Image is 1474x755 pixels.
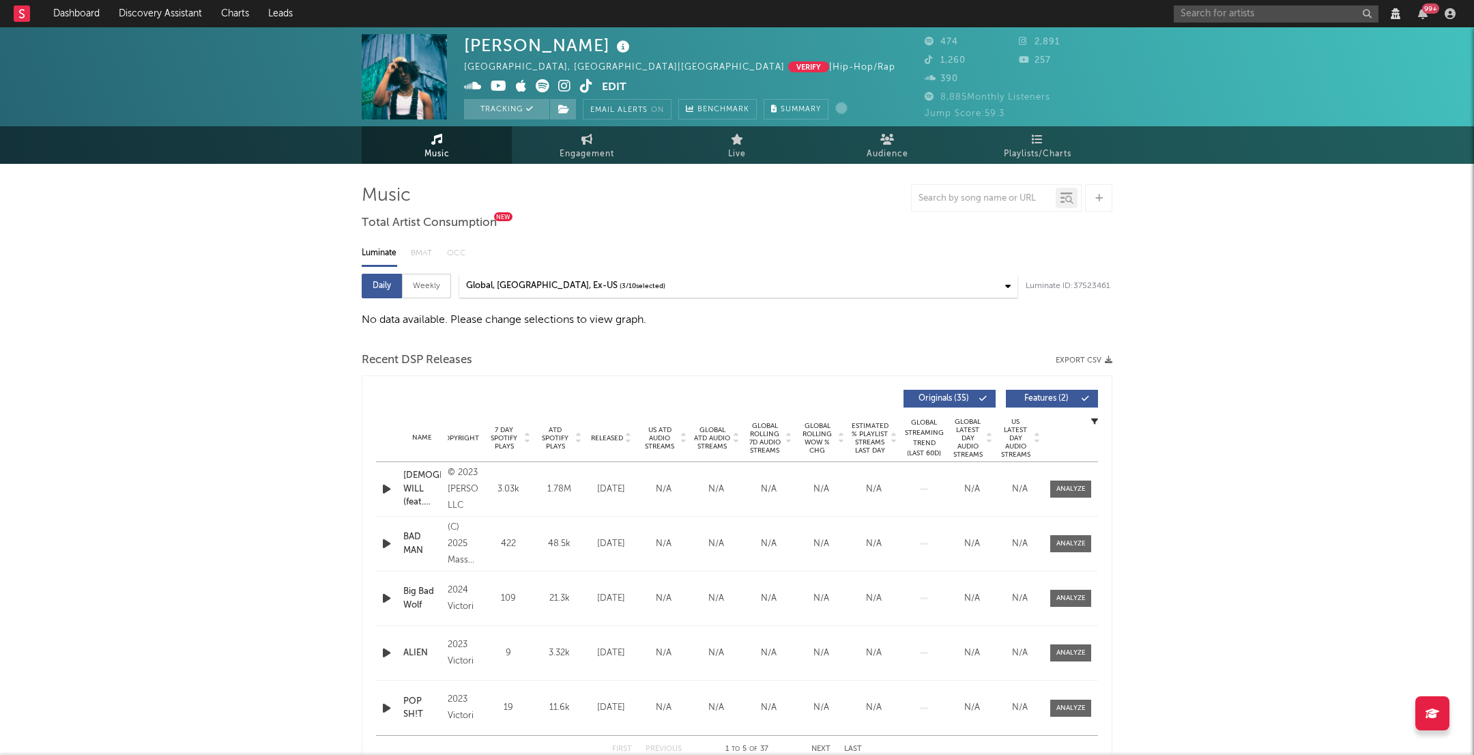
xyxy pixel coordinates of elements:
[403,433,441,443] div: Name
[798,592,844,606] div: N/A
[999,418,1032,459] span: US Latest Day Audio Streams
[662,126,812,164] a: Live
[641,537,687,551] div: N/A
[448,637,479,670] div: 2023 Victori
[746,537,792,551] div: N/A
[424,146,450,162] span: Music
[362,274,402,298] div: Daily
[925,109,1005,118] span: Jump Score: 59.3
[798,483,844,496] div: N/A
[486,426,522,451] span: 7 Day Spotify Plays
[925,38,958,46] span: 474
[999,592,1040,606] div: N/A
[362,312,1112,328] div: No data available. Please change selections to view graph.
[999,701,1040,715] div: N/A
[588,537,634,551] div: [DATE]
[464,99,549,119] button: Tracking
[583,99,671,119] button: Email AlertsOn
[403,530,441,557] a: BAD MAN
[925,56,966,65] span: 1,260
[697,102,749,118] span: Benchmark
[851,422,888,455] span: Estimated % Playlist Streams Last Day
[512,126,662,164] a: Engagement
[641,701,687,715] div: N/A
[641,483,687,496] div: N/A
[693,483,739,496] div: N/A
[951,418,984,459] span: Global Latest Day Audio Streams
[486,483,530,496] div: 3.03k
[1174,5,1378,23] input: Search for artists
[362,215,497,231] span: Total Artist Consumption
[537,483,581,496] div: 1.78M
[764,99,828,119] button: Summary
[403,646,441,660] div: ALIEN
[693,646,739,660] div: N/A
[798,537,844,551] div: N/A
[904,390,996,408] button: Originals(35)
[693,537,739,551] div: N/A
[588,701,634,715] div: [DATE]
[1056,356,1112,365] button: Export CSV
[448,582,479,615] div: 2024 Victori
[403,695,441,722] a: POP SH!T
[448,465,479,514] div: © 2023 [PERSON_NAME], LLC
[728,146,746,162] span: Live
[746,592,792,606] div: N/A
[1026,278,1112,294] div: Luminate ID: 37523461
[1019,38,1060,46] span: 2,891
[486,646,530,660] div: 9
[798,646,844,660] div: N/A
[851,646,897,660] div: N/A
[999,483,1040,496] div: N/A
[951,483,992,496] div: N/A
[620,278,665,294] span: ( 3 / 10 selected)
[867,146,908,162] span: Audience
[962,126,1112,164] a: Playlists/Charts
[1019,56,1051,65] span: 257
[402,274,451,298] div: Weekly
[951,701,992,715] div: N/A
[646,745,682,753] button: Previous
[912,395,975,403] span: Originals ( 35 )
[951,646,992,660] div: N/A
[588,592,634,606] div: [DATE]
[1015,395,1078,403] span: Features ( 2 )
[641,426,678,451] span: US ATD Audio Streams
[746,701,792,715] div: N/A
[651,106,664,114] em: On
[560,146,614,162] span: Engagement
[403,585,441,612] a: Big Bad Wolf
[788,61,829,72] button: Verify
[798,422,836,455] span: Global Rolling WoW % Chg
[641,646,687,660] div: N/A
[678,99,757,119] a: Benchmark
[951,592,992,606] div: N/A
[798,701,844,715] div: N/A
[641,592,687,606] div: N/A
[537,592,581,606] div: 21.3k
[448,519,479,569] div: (C) 2025 Mass Appeal
[925,93,1050,102] span: 8,885 Monthly Listeners
[851,537,897,551] div: N/A
[925,74,958,83] span: 390
[732,746,740,752] span: to
[746,422,783,455] span: Global Rolling 7D Audio Streams
[537,646,581,660] div: 3.32k
[591,434,623,442] span: Released
[448,692,479,724] div: 2023 Victori
[403,469,441,509] a: [DEMOGRAPHIC_DATA]'S WILL (feat. [PERSON_NAME])
[486,701,530,715] div: 19
[464,59,927,76] div: [GEOGRAPHIC_DATA], [GEOGRAPHIC_DATA] | [GEOGRAPHIC_DATA] | Hip-Hop/Rap
[1418,8,1428,19] button: 99+
[464,34,633,57] div: [PERSON_NAME]
[999,646,1040,660] div: N/A
[439,434,479,442] span: Copyright
[844,745,862,753] button: Last
[1422,3,1439,14] div: 99 +
[362,242,397,265] div: Luminate
[746,483,792,496] div: N/A
[781,106,821,113] span: Summary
